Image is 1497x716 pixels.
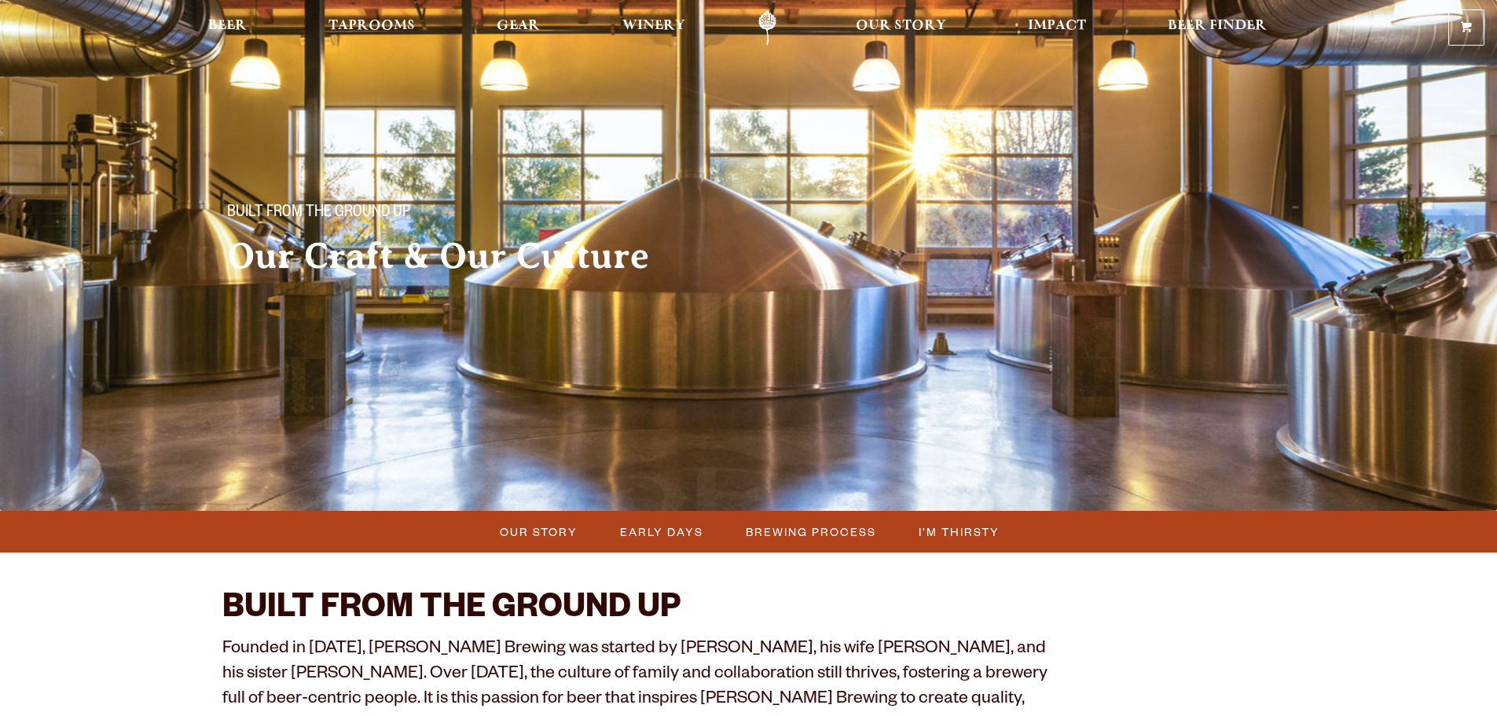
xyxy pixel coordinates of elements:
[909,520,1007,543] a: I’m Thirsty
[919,520,1000,543] span: I’m Thirsty
[328,20,415,32] span: Taprooms
[856,20,946,32] span: Our Story
[497,20,540,32] span: Gear
[736,520,884,543] a: Brewing Process
[222,592,1052,630] h2: BUILT FROM THE GROUND UP
[500,520,578,543] span: Our Story
[490,520,585,543] a: Our Story
[846,10,956,46] a: Our Story
[1028,20,1086,32] span: Impact
[227,237,717,276] h2: Our Craft & Our Culture
[318,10,425,46] a: Taprooms
[611,520,711,543] a: Early Days
[1158,10,1277,46] a: Beer Finder
[620,520,703,543] span: Early Days
[198,10,257,46] a: Beer
[208,20,247,32] span: Beer
[1018,10,1096,46] a: Impact
[612,10,695,46] a: Winery
[1168,20,1267,32] span: Beer Finder
[738,10,797,46] a: Odell Home
[746,520,876,543] span: Brewing Process
[227,204,410,224] span: Built From The Ground Up
[486,10,550,46] a: Gear
[622,20,685,32] span: Winery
